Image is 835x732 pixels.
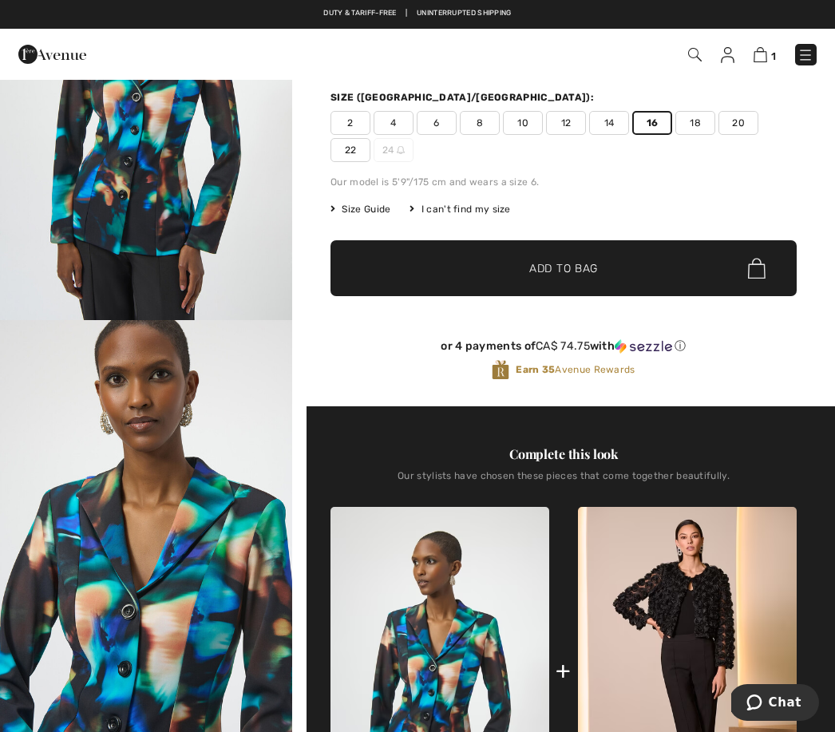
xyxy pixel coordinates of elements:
span: 24 [374,138,414,162]
span: Add to Bag [529,260,598,277]
img: Shopping Bag [754,47,767,62]
img: Avenue Rewards [492,359,509,381]
img: My Info [721,47,734,63]
span: 14 [589,111,629,135]
a: Duty & tariff-free | Uninterrupted shipping [323,9,511,17]
div: Our stylists have chosen these pieces that come together beautifully. [330,470,797,494]
span: 22 [330,138,370,162]
span: 16 [632,111,672,135]
button: Add to Bag [330,240,797,296]
span: 8 [460,111,500,135]
img: 1ère Avenue [18,38,86,70]
img: Menu [797,47,813,63]
div: Complete this look [330,445,797,464]
span: 18 [675,111,715,135]
span: 1 [771,50,776,62]
span: Avenue Rewards [516,362,635,377]
span: 2 [330,111,370,135]
span: 12 [546,111,586,135]
a: 1ère Avenue [18,46,86,61]
img: Bag.svg [748,258,766,279]
div: Size ([GEOGRAPHIC_DATA]/[GEOGRAPHIC_DATA]): [330,90,597,105]
strong: Earn 35 [516,364,555,375]
div: or 4 payments ofCA$ 74.75withSezzle Click to learn more about Sezzle [330,339,797,359]
div: Our model is 5'9"/175 cm and wears a size 6. [330,175,797,189]
img: Sezzle [615,339,672,354]
span: 20 [718,111,758,135]
img: ring-m.svg [397,146,405,154]
iframe: Opens a widget where you can chat to one of our agents [731,684,819,724]
div: + [556,653,571,689]
span: 4 [374,111,414,135]
div: or 4 payments of with [330,339,797,354]
span: 6 [417,111,457,135]
span: Size Guide [330,202,390,216]
img: Search [688,48,702,61]
div: I can't find my size [410,202,510,216]
span: 10 [503,111,543,135]
a: 1 [754,45,776,64]
span: CA$ 74.75 [536,339,590,353]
